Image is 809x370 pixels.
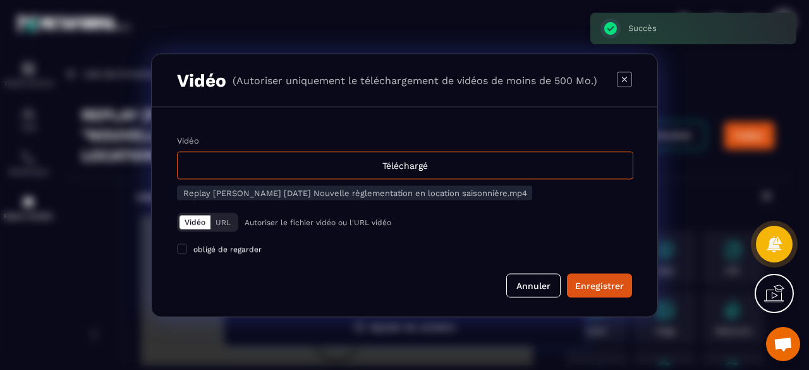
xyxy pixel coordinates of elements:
[177,70,226,90] h3: Vidéo
[179,215,210,229] button: Vidéo
[193,245,262,254] span: obligé de regarder
[567,273,632,297] button: Enregistrer
[177,135,199,145] label: Vidéo
[506,273,561,297] button: Annuler
[183,188,527,197] span: Replay [PERSON_NAME] [DATE] Nouvelle règlementation en location saisonnière.mp4
[177,151,633,179] div: Téléchargé
[766,327,800,361] a: Ouvrir le chat
[575,279,624,292] div: Enregistrer
[210,215,236,229] button: URL
[233,74,597,86] p: (Autoriser uniquement le téléchargement de vidéos de moins de 500 Mo.)
[245,218,391,226] p: Autoriser le fichier vidéo ou l'URL vidéo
